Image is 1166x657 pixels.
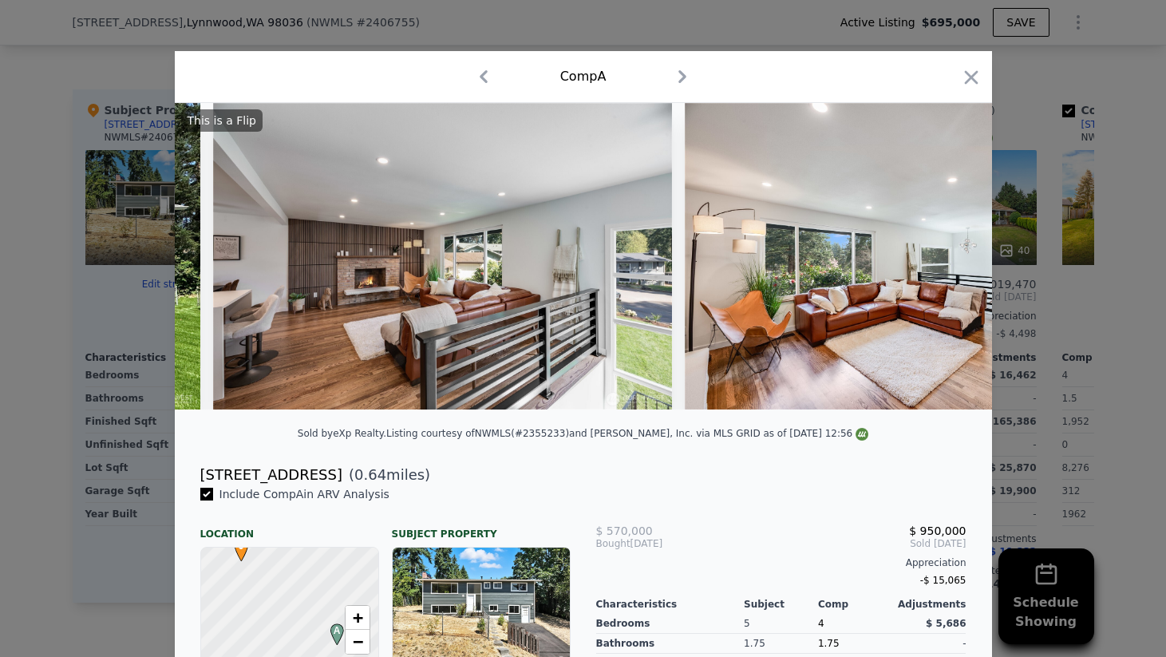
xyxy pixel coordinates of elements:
[181,109,263,132] div: This is a Flip
[326,623,348,638] span: A
[326,623,336,633] div: A
[856,428,868,441] img: NWMLS Logo
[892,634,966,654] div: -
[200,515,379,540] div: Location
[596,556,966,569] div: Appreciation
[909,524,966,537] span: $ 950,000
[596,634,745,654] div: Bathrooms
[596,537,720,550] div: [DATE]
[744,614,818,634] div: 5
[596,598,745,611] div: Characteristics
[744,634,818,654] div: 1.75
[818,598,892,611] div: Comp
[346,630,370,654] a: Zoom out
[719,537,966,550] span: Sold [DATE]
[298,428,386,439] div: Sold by eXp Realty .
[354,466,386,483] span: 0.64
[560,67,607,86] div: Comp A
[200,464,342,486] div: [STREET_ADDRESS]
[685,103,1144,410] img: Property Img
[386,428,868,439] div: Listing courtesy of NWMLS (#2355233) and [PERSON_NAME], Inc. via MLS GRID as of [DATE] 12:56
[342,464,430,486] span: ( miles)
[926,618,966,629] span: $ 5,686
[920,575,966,586] span: -$ 15,065
[596,537,630,550] span: Bought
[231,540,240,549] div: •
[818,634,892,654] div: 1.75
[213,103,672,410] img: Property Img
[346,606,370,630] a: Zoom in
[818,618,824,629] span: 4
[352,608,362,627] span: +
[392,515,571,540] div: Subject Property
[352,631,362,651] span: −
[596,614,745,634] div: Bedrooms
[744,598,818,611] div: Subject
[892,598,966,611] div: Adjustments
[596,524,653,537] span: $ 570,000
[213,488,396,501] span: Include Comp A in ARV Analysis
